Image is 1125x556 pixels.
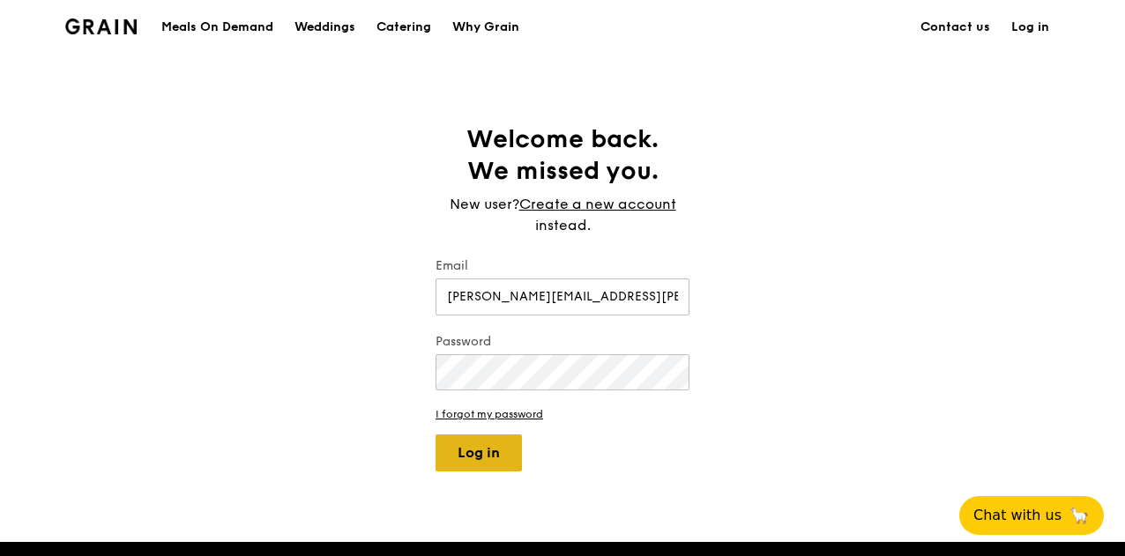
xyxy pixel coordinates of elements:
div: Catering [376,1,431,54]
span: instead. [535,217,591,234]
a: Catering [366,1,442,54]
label: Password [436,333,689,351]
a: I forgot my password [436,408,689,420]
label: Email [436,257,689,275]
a: Log in [1001,1,1060,54]
img: Grain [65,19,137,34]
div: Weddings [294,1,355,54]
h1: Welcome back. We missed you. [436,123,689,187]
span: Chat with us [973,505,1062,526]
button: Log in [436,434,522,471]
a: Create a new account [519,194,676,215]
span: 🦙 [1069,505,1090,526]
a: Weddings [284,1,366,54]
span: New user? [450,196,519,212]
button: Chat with us🦙 [959,496,1104,535]
a: Contact us [910,1,1001,54]
div: Meals On Demand [161,1,273,54]
a: Why Grain [442,1,530,54]
div: Why Grain [452,1,519,54]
